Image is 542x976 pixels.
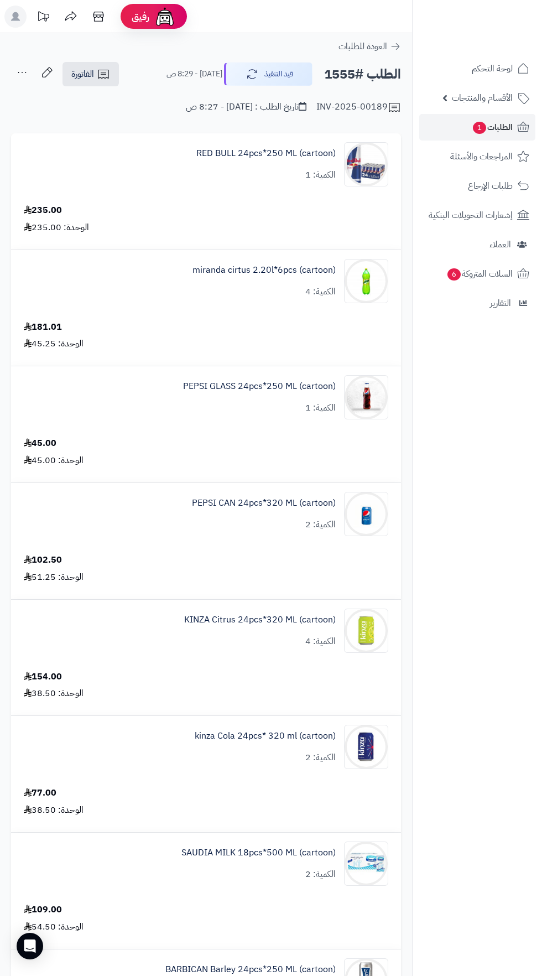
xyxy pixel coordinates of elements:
[419,55,535,82] a: لوحة التحكم
[24,204,62,217] div: 235.00
[166,69,222,80] small: [DATE] - 8:29 ص
[345,142,388,186] img: 1747538913-61wd3DK76VL._AC_SX679-90x90.jpg
[192,264,336,277] a: miranda cirtus 2.20l*6pcs (cartoon)
[132,10,149,23] span: رفيق
[489,237,511,252] span: العملاء
[468,178,513,194] span: طلبات الإرجاع
[419,261,535,287] a: السلات المتروكة6
[24,787,56,800] div: 77.00
[24,454,84,467] div: الوحدة: 45.00
[183,380,336,393] a: PEPSI GLASS 24pcs*250 ML (cartoon)
[181,847,336,859] a: SAUDIA MILK 18pcs*500 ML (cartoon)
[472,121,487,134] span: 1
[24,671,62,683] div: 154.00
[24,338,84,350] div: الوحدة: 45.25
[24,571,84,584] div: الوحدة: 51.25
[338,40,387,53] span: العودة للطلبات
[165,963,336,976] a: BARBICAN Barley 24pcs*250 ML (cartoon)
[71,68,94,81] span: الفاتورة
[419,290,535,316] a: التقارير
[24,437,56,450] div: 45.00
[419,143,535,170] a: المراجعات والأسئلة
[345,492,388,536] img: 1747594214-F4N7I6ut4KxqCwKXuHIyEbecxLiH4Cwr-90x90.jpg
[196,147,336,160] a: RED BULL 24pcs*250 ML (cartoon)
[195,730,336,743] a: kinza Cola 24pcs* 320 ml (cartoon)
[24,904,62,916] div: 109.00
[154,6,176,28] img: ai-face.png
[24,321,62,334] div: 181.01
[447,268,461,281] span: 6
[192,497,336,510] a: PEPSI CAN 24pcs*320 ML (cartoon)
[24,921,84,933] div: الوحدة: 54.50
[472,61,513,76] span: لوحة التحكم
[419,173,535,199] a: طلبات الإرجاع
[419,114,535,141] a: الطلبات1
[345,259,388,303] img: 1747544486-c60db756-6ee7-44b0-a7d4-ec449800-90x90.jpg
[345,375,388,419] img: 1747593678-DaKbZ61wuzMtU803GphcjBnbaGIFEyWR-90x90.jpg
[305,518,336,531] div: الكمية: 2
[446,266,513,282] span: السلات المتروكة
[450,149,513,164] span: المراجعات والأسئلة
[467,18,531,41] img: logo-2.png
[186,101,306,113] div: تاريخ الطلب : [DATE] - 8:27 ص
[224,63,312,86] button: قيد التنفيذ
[17,933,43,959] div: Open Intercom Messenger
[419,231,535,258] a: العملاء
[452,90,513,106] span: الأقسام والمنتجات
[345,842,388,886] img: 1747744989-51%20qD4WM7OL-90x90.jpg
[305,868,336,881] div: الكمية: 2
[429,207,513,223] span: إشعارات التحويلات البنكية
[345,609,388,653] img: 1747641138-mZbRFWJs0vgEZZX2PPwo5Ru34SqKmW9Y-90x90.jpg
[24,221,89,234] div: الوحدة: 235.00
[29,6,57,30] a: تحديثات المنصة
[24,687,84,700] div: الوحدة: 38.50
[305,402,336,414] div: الكمية: 1
[305,169,336,181] div: الكمية: 1
[419,202,535,229] a: إشعارات التحويلات البنكية
[345,725,388,769] img: 1747641255-37MuAnv2Ak8iDtNswclxY6RhRXkc7hb0-90x90.jpg
[324,63,401,86] h2: الطلب #1555
[490,295,511,311] span: التقارير
[24,554,62,567] div: 102.50
[305,285,336,298] div: الكمية: 4
[24,804,84,817] div: الوحدة: 38.50
[62,62,119,86] a: الفاتورة
[338,40,401,53] a: العودة للطلبات
[184,614,336,626] a: KINZA Citrus 24pcs*320 ML (cartoon)
[472,120,513,135] span: الطلبات
[316,101,401,114] div: INV-2025-00189
[305,751,336,764] div: الكمية: 2
[305,635,336,648] div: الكمية: 4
